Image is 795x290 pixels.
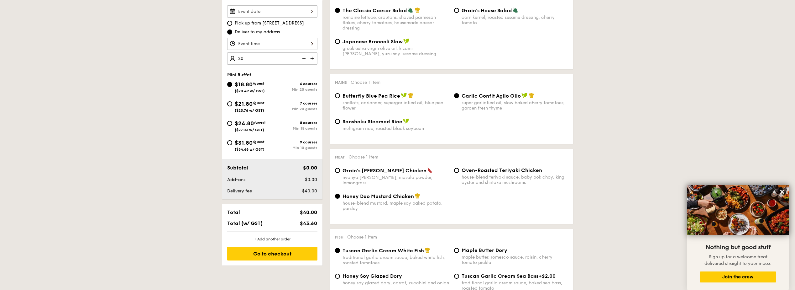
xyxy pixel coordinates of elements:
[235,81,253,88] span: $18.80
[272,146,317,150] div: Min 10 guests
[335,168,340,173] input: Grain's [PERSON_NAME] Chickennyonya [PERSON_NAME], masala powder, lemongrass
[343,46,449,56] div: greek extra virgin olive oil, kizami [PERSON_NAME], yuzu soy-sesame dressing
[235,100,253,107] span: $21.80
[462,255,568,265] div: maple butter, romesco sauce, raisin, cherry tomato pickle
[427,167,433,173] img: icon-spicy.37a8142b.svg
[235,108,264,113] span: ($23.76 w/ GST)
[529,93,534,98] img: icon-chef-hat.a58ddaea.svg
[462,15,568,25] div: corn kernel, roasted sesame dressing, cherry tomato
[343,39,403,45] span: Japanese Broccoli Slaw
[299,52,308,64] img: icon-reduce.1d2dbef1.svg
[235,139,253,146] span: $31.80
[462,100,568,111] div: super garlicfied oil, slow baked cherry tomatoes, garden fresh thyme
[343,93,400,99] span: Butterfly Blue Pea Rice
[235,89,265,93] span: ($20.49 w/ GST)
[335,8,340,13] input: The Classic Caesar Saladromaine lettuce, croutons, shaved parmesan flakes, cherry tomatoes, house...
[343,273,402,279] span: Honey Soy Glazed Dory
[687,185,789,235] img: DSC07876-Edit02-Large.jpeg
[235,120,254,127] span: $24.80
[462,175,568,185] div: house-blend teriyaki sauce, baby bok choy, king oyster and shiitake mushrooms
[513,7,518,13] img: icon-vegetarian.fe4039eb.svg
[227,237,317,242] div: + Add another order
[272,121,317,125] div: 8 courses
[343,175,449,185] div: nyonya [PERSON_NAME], masala powder, lemongrass
[227,21,232,26] input: Pick up from [STREET_ADDRESS]
[777,187,787,197] button: Close
[538,273,556,279] span: +$2.00
[235,29,280,35] span: Deliver to my address
[403,38,410,44] img: icon-vegan.f8ff3823.svg
[300,209,317,215] span: $40.00
[403,118,409,124] img: icon-vegan.f8ff3823.svg
[343,193,414,199] span: Honey Duo Mustard Chicken
[227,101,232,106] input: $21.80/guest($23.76 w/ GST)7 coursesMin 20 guests
[454,93,459,98] input: Garlic Confit Aglio Oliosuper garlicfied oil, slow baked cherry tomatoes, garden fresh thyme
[700,271,776,282] button: Join the crew
[335,119,340,124] input: Sanshoku Steamed Ricemultigrain rice, roasted black soybean
[343,8,407,13] span: The Classic Caesar Salad
[335,155,345,159] span: Meat
[305,177,317,182] span: $0.00
[335,194,340,199] input: Honey Duo Mustard Chickenhouse-blend mustard, maple soy baked potato, parsley
[462,167,542,173] span: Oven-Roasted Teriyaki Chicken
[454,8,459,13] input: Grain's House Saladcorn kernel, roasted sesame dressing, cherry tomato
[704,254,771,266] span: Sign up for a welcome treat delivered straight to your inbox.
[454,248,459,253] input: Maple Butter Dorymaple butter, romesco sauce, raisin, cherry tomato pickle
[462,247,507,253] span: Maple Butter Dory
[272,82,317,86] div: 6 courses
[415,7,420,13] img: icon-chef-hat.a58ddaea.svg
[227,165,248,171] span: Subtotal
[227,188,252,194] span: Delivery fee
[348,154,378,160] span: Choose 1 item
[705,244,771,251] span: Nothing but good stuff
[227,72,251,78] span: Mini Buffet
[425,247,430,253] img: icon-chef-hat.a58ddaea.svg
[253,101,264,105] span: /guest
[254,120,266,125] span: /guest
[272,107,317,111] div: Min 20 guests
[454,274,459,279] input: Tuscan Garlic Cream Sea Bass+$2.00traditional garlic cream sauce, baked sea bass, roasted tomato
[272,140,317,144] div: 9 courses
[401,93,407,98] img: icon-vegan.f8ff3823.svg
[343,126,449,131] div: multigrain rice, roasted black soybean
[408,93,414,98] img: icon-chef-hat.a58ddaea.svg
[335,235,343,239] span: Fish
[343,248,424,254] span: Tuscan Garlic Cream White Fish
[253,140,264,144] span: /guest
[235,128,264,132] span: ($27.03 w/ GST)
[272,126,317,131] div: Min 15 guests
[335,93,340,98] input: Butterfly Blue Pea Riceshallots, coriander, supergarlicfied oil, blue pea flower
[343,100,449,111] div: shallots, coriander, supergarlicfied oil, blue pea flower
[235,147,264,152] span: ($34.66 w/ GST)
[227,121,232,126] input: $24.80/guest($27.03 w/ GST)8 coursesMin 15 guests
[335,39,340,44] input: Japanese Broccoli Slawgreek extra virgin olive oil, kizami [PERSON_NAME], yuzu soy-sesame dressing
[302,188,317,194] span: $40.00
[343,255,449,266] div: traditional garlic cream sauce, baked white fish, roasted tomatoes
[408,7,413,13] img: icon-vegetarian.fe4039eb.svg
[272,101,317,105] div: 7 courses
[343,201,449,211] div: house-blend mustard, maple soy baked potato, parsley
[343,168,426,174] span: Grain's [PERSON_NAME] Chicken
[227,82,232,87] input: $18.80/guest($20.49 w/ GST)6 coursesMin 20 guests
[272,87,317,92] div: Min 20 guests
[300,220,317,226] span: $43.60
[227,209,240,215] span: Total
[343,15,449,31] div: romaine lettuce, croutons, shaved parmesan flakes, cherry tomatoes, housemade caesar dressing
[335,274,340,279] input: Honey Soy Glazed Doryhoney soy glazed dory, carrot, zucchini and onion
[415,193,420,199] img: icon-chef-hat.a58ddaea.svg
[351,80,380,85] span: Choose 1 item
[227,177,245,182] span: Add-ons
[227,220,263,226] span: Total (w/ GST)
[343,280,449,286] div: honey soy glazed dory, carrot, zucchini and onion
[335,80,347,85] span: Mains
[343,119,402,125] span: Sanshoku Steamed Rice
[454,168,459,173] input: Oven-Roasted Teriyaki Chickenhouse-blend teriyaki sauce, baby bok choy, king oyster and shiitake ...
[308,52,317,64] img: icon-add.58712e84.svg
[462,8,512,13] span: Grain's House Salad
[521,93,528,98] img: icon-vegan.f8ff3823.svg
[462,93,521,99] span: Garlic Confit Aglio Olio
[335,248,340,253] input: Tuscan Garlic Cream White Fishtraditional garlic cream sauce, baked white fish, roasted tomatoes
[227,38,317,50] input: Event time
[227,247,317,260] div: Go to checkout
[253,81,264,86] span: /guest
